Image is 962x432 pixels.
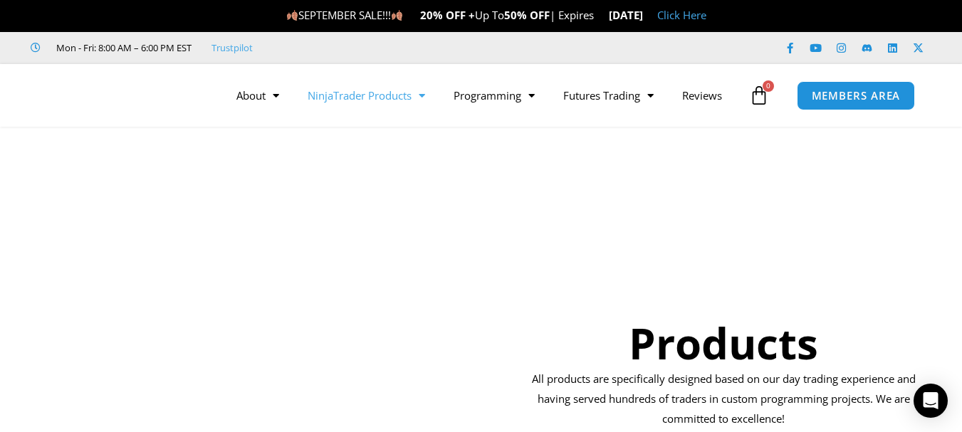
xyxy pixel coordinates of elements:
[211,39,253,56] a: Trustpilot
[914,384,948,418] div: Open Intercom Messenger
[287,10,298,21] img: 🍂
[527,313,921,373] h1: Products
[657,8,706,22] a: Click Here
[812,90,901,101] span: MEMBERS AREA
[39,70,192,121] img: LogoAI | Affordable Indicators – NinjaTrader
[609,8,643,22] strong: [DATE]
[763,80,774,92] span: 0
[392,10,402,21] img: 🍂
[728,75,790,116] a: 0
[504,8,550,22] strong: 50% OFF
[53,39,192,56] span: Mon - Fri: 8:00 AM – 6:00 PM EST
[293,79,439,112] a: NinjaTrader Products
[222,79,746,112] nav: Menu
[549,79,668,112] a: Futures Trading
[527,369,921,429] p: All products are specifically designed based on our day trading experience and having served hund...
[797,81,916,110] a: MEMBERS AREA
[595,10,605,21] img: ⌛
[439,79,549,112] a: Programming
[222,79,293,112] a: About
[420,8,475,22] strong: 20% OFF +
[286,8,609,22] span: SEPTEMBER SALE!!! Up To | Expires
[668,79,736,112] a: Reviews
